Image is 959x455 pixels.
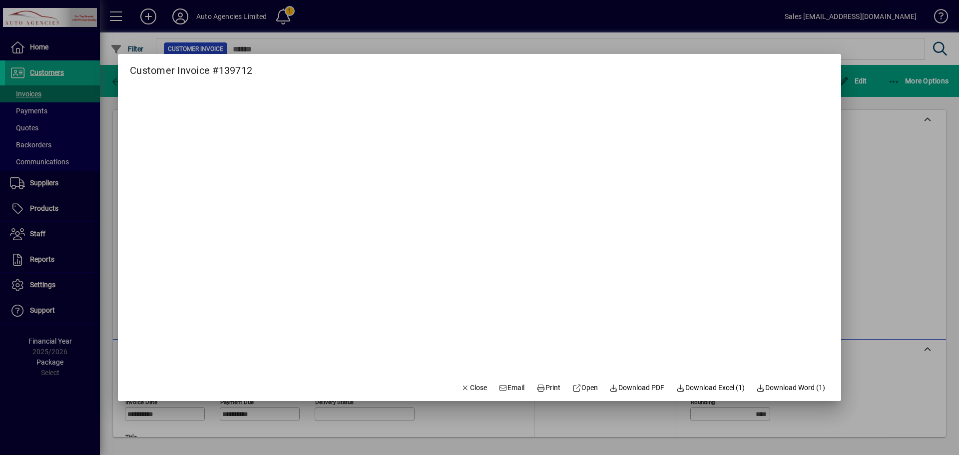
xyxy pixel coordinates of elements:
[610,383,665,393] span: Download PDF
[495,379,529,397] button: Email
[461,383,487,393] span: Close
[672,379,749,397] button: Download Excel (1)
[499,383,525,393] span: Email
[457,379,491,397] button: Close
[532,379,564,397] button: Print
[568,379,602,397] a: Open
[118,54,264,78] h2: Customer Invoice #139712
[757,383,826,393] span: Download Word (1)
[572,383,598,393] span: Open
[536,383,560,393] span: Print
[753,379,830,397] button: Download Word (1)
[606,379,669,397] a: Download PDF
[676,383,745,393] span: Download Excel (1)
